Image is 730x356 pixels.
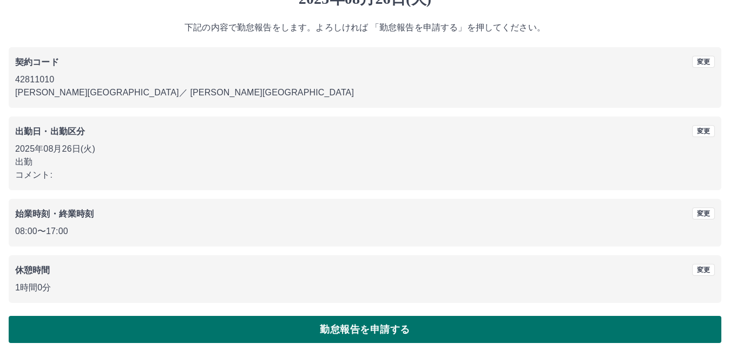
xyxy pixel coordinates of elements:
p: 42811010 [15,73,715,86]
button: 変更 [692,125,715,137]
p: 出勤 [15,156,715,169]
button: 変更 [692,56,715,68]
b: 始業時刻・終業時刻 [15,209,94,218]
p: 08:00 〜 17:00 [15,225,715,238]
p: コメント: [15,169,715,182]
b: 休憩時間 [15,266,50,275]
b: 出勤日・出勤区分 [15,127,85,136]
p: 2025年08月26日(火) [15,143,715,156]
p: 下記の内容で勤怠報告をします。よろしければ 「勤怠報告を申請する」を押してください。 [9,21,721,34]
button: 変更 [692,264,715,276]
p: 1時間0分 [15,281,715,294]
p: [PERSON_NAME][GEOGRAPHIC_DATA] ／ [PERSON_NAME][GEOGRAPHIC_DATA] [15,86,715,99]
button: 勤怠報告を申請する [9,316,721,343]
button: 変更 [692,208,715,219]
b: 契約コード [15,57,59,67]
